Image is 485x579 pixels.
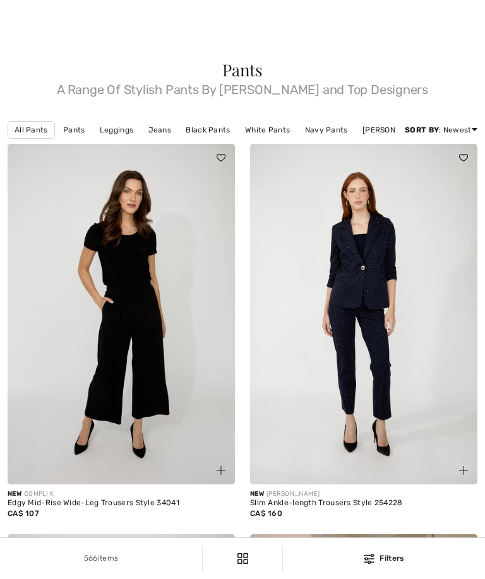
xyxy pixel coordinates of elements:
[459,466,468,475] img: plus_v2.svg
[179,122,236,138] a: Black Pants
[290,553,477,564] div: Filters
[250,499,477,508] div: Slim Ankle-length Trousers Style 254228
[84,554,98,563] span: 566
[8,144,235,484] img: Edgy Mid-Rise Wide-Leg Trousers Style 34041. Black
[222,59,263,81] span: Pants
[356,122,456,138] a: [PERSON_NAME] Pants
[237,553,248,564] img: Filters
[239,122,296,138] a: White Pants
[8,121,55,139] a: All Pants
[8,489,235,499] div: COMPLI K
[8,499,235,508] div: Edgy Mid-Rise Wide-Leg Trousers Style 34041
[8,78,477,96] span: A Range Of Stylish Pants By [PERSON_NAME] and Top Designers
[250,489,477,499] div: [PERSON_NAME]
[405,124,477,136] div: : Newest
[405,126,439,134] strong: Sort By
[93,122,140,138] a: Leggings
[57,122,92,138] a: Pants
[299,122,354,138] a: Navy Pants
[250,490,264,498] span: New
[459,154,468,161] img: heart_black_full.svg
[8,490,21,498] span: New
[217,466,225,475] img: plus_v2.svg
[250,144,477,484] img: Slim Ankle-length Trousers Style 254228. Navy
[250,509,282,518] span: CA$ 160
[142,122,178,138] a: Jeans
[8,509,39,518] span: CA$ 107
[217,154,225,161] img: heart_black_full.svg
